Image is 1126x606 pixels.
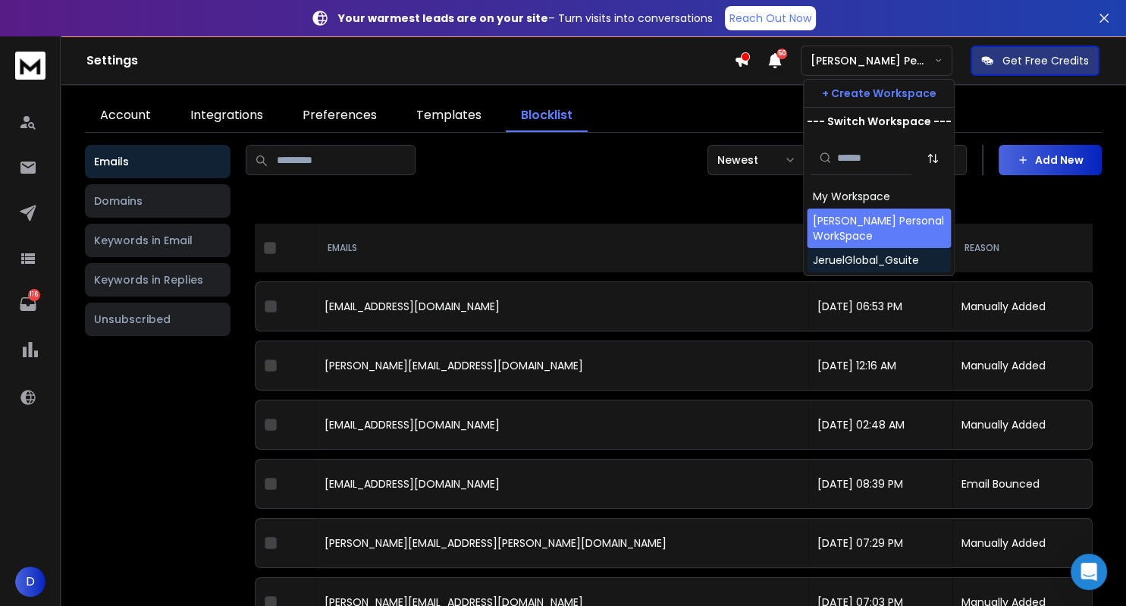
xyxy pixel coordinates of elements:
th: REASON [952,224,1093,272]
button: + Create Workspace [804,80,954,107]
td: [EMAIL_ADDRESS][DOMAIN_NAME] [315,281,808,331]
td: [DATE] 02:48 AM [808,400,952,450]
td: [EMAIL_ADDRESS][DOMAIN_NAME] [315,400,808,450]
div: My Workspace [813,189,890,204]
button: Sort by Sort A-Z [917,143,948,174]
td: Manually Added [952,518,1093,568]
button: Domains [85,184,231,218]
a: Reach Out Now [725,6,816,30]
a: Account [85,100,166,132]
button: Add New [999,145,1102,175]
td: [DATE] 08:39 PM [808,459,952,509]
td: Manually Added [952,341,1093,391]
p: --- Switch Workspace --- [807,114,952,129]
a: Templates [401,100,497,132]
p: [PERSON_NAME] Personal WorkSpace [811,53,934,68]
p: Get Free Credits [1002,53,1089,68]
button: D [15,567,45,597]
p: + Create Workspace [822,86,936,101]
td: [DATE] 07:29 PM [808,518,952,568]
img: logo [15,52,45,80]
p: – Turn visits into conversations [338,11,713,26]
th: EMAILS [315,224,808,272]
td: Manually Added [952,400,1093,450]
td: [DATE] 06:53 PM [808,281,952,331]
td: [PERSON_NAME][EMAIL_ADDRESS][PERSON_NAME][DOMAIN_NAME] [315,518,808,568]
div: JeruelGlobal_Gsuite [813,253,919,268]
div: [PERSON_NAME] Personal WorkSpace [813,213,945,243]
a: Preferences [287,100,392,132]
td: Manually Added [952,281,1093,331]
strong: Your warmest leads are on your site [338,11,548,26]
button: Emails [85,145,231,178]
p: 116 [28,289,40,301]
button: Keywords in Replies [85,263,231,297]
h1: Settings [86,52,734,70]
button: Newest [707,145,806,175]
p: Add New [1035,152,1084,168]
div: Open Intercom Messenger [1071,554,1107,590]
td: Email Bounced [952,459,1093,509]
button: Unsubscribed [85,303,231,336]
td: [PERSON_NAME][EMAIL_ADDRESS][DOMAIN_NAME] [315,341,808,391]
td: [EMAIL_ADDRESS][DOMAIN_NAME] [315,459,808,509]
p: Reach Out Now [729,11,811,26]
button: Get Free Credits [971,46,1099,76]
button: Keywords in Email [85,224,231,257]
a: Integrations [175,100,278,132]
a: 116 [13,289,43,319]
span: 50 [776,49,787,59]
a: Blocklist [506,100,588,132]
td: [DATE] 12:16 AM [808,341,952,391]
